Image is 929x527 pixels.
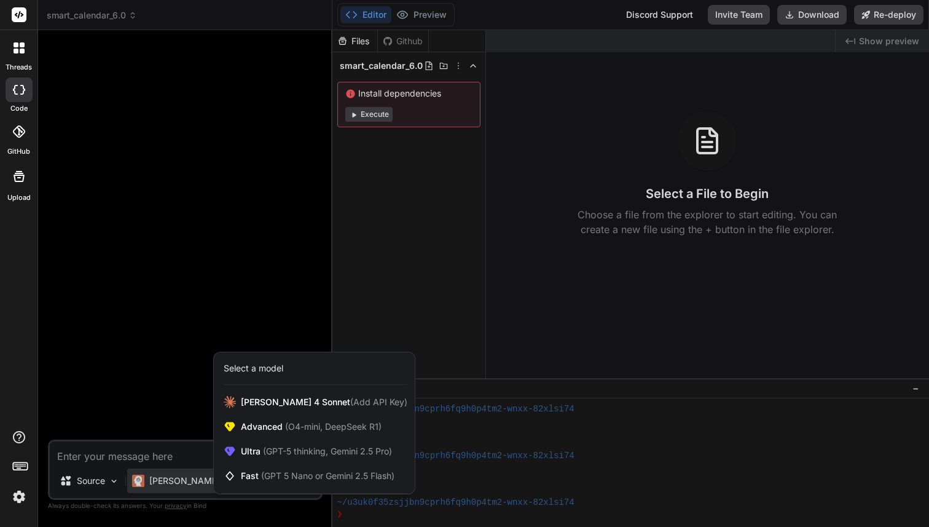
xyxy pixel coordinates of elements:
div: Select a model [224,362,283,374]
span: (GPT-5 thinking, Gemini 2.5 Pro) [261,446,392,456]
span: [PERSON_NAME] 4 Sonnet [241,396,407,408]
img: settings [9,486,29,507]
label: threads [6,62,32,73]
span: Advanced [241,421,382,433]
span: (GPT 5 Nano or Gemini 2.5 Flash) [261,470,394,481]
label: Upload [7,192,31,203]
span: Fast [241,470,394,482]
label: code [10,103,28,114]
span: (Add API Key) [350,397,407,407]
span: (O4-mini, DeepSeek R1) [283,421,382,432]
label: GitHub [7,146,30,157]
span: Ultra [241,445,392,458]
